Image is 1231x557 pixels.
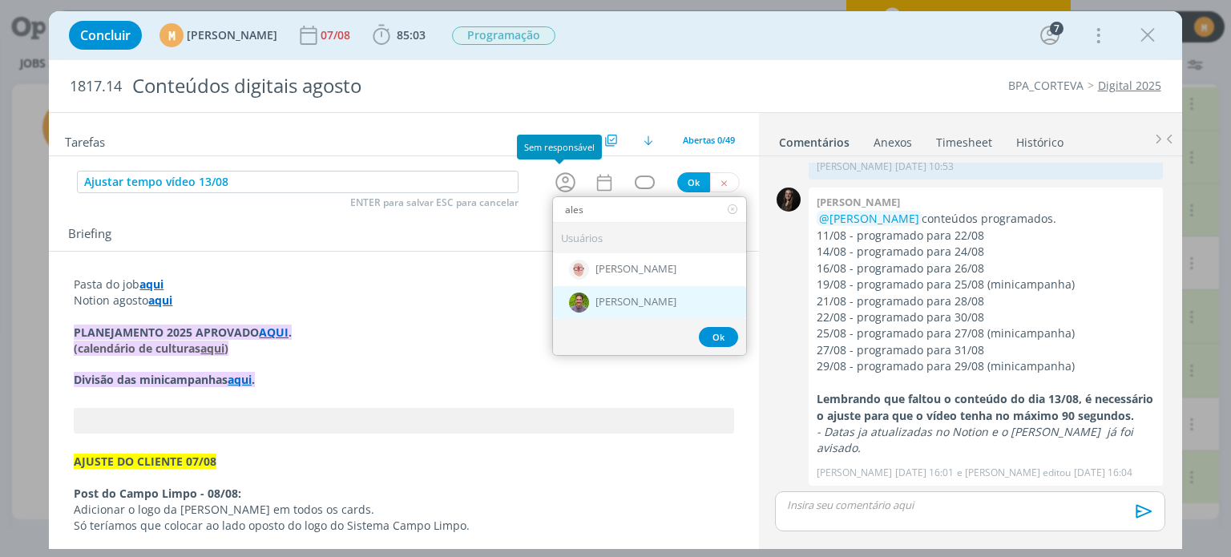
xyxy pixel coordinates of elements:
p: 25/08 - programado para 27/08 (minicampanha) [817,325,1155,341]
a: aqui [139,276,163,292]
div: Conteúdos digitais agosto [125,67,700,106]
p: Pasta do job [74,276,733,293]
button: 85:03 [369,22,430,48]
span: [DATE] 10:53 [895,159,954,174]
button: Ok [677,172,710,192]
a: aqui [228,372,252,387]
a: BPA_CORTEVA [1008,78,1084,93]
span: [PERSON_NAME] [187,30,277,41]
a: Comentários [778,127,850,151]
strong: AJUSTE DO CLIENTE 07/08 [74,454,216,469]
p: 16/08 - programado para 26/08 [817,260,1155,276]
span: Abertas 0/49 [683,134,735,146]
strong: . [252,372,255,387]
span: 1817.14 [70,78,122,95]
button: M[PERSON_NAME] [159,23,277,47]
p: 14/08 - programado para 24/08 [817,244,1155,260]
p: 19/08 - programado para 25/08 (minicampanha) [817,276,1155,293]
span: [PERSON_NAME] [595,264,676,276]
p: Só teríamos que colocar ao lado oposto do logo do Sistema Campo Limpo. [74,518,733,534]
img: A [569,260,589,280]
p: 29/08 - programado para 29/08 (minicampanha) [817,358,1155,374]
strong: ) [224,341,228,356]
img: T [569,293,589,313]
span: Briefing [68,224,111,245]
p: 21/08 - programado para 28/08 [817,293,1155,309]
span: @[PERSON_NAME] [819,211,919,226]
p: [PERSON_NAME] [817,159,892,174]
p: Notion agosto [74,293,733,309]
a: aqui [148,293,172,308]
span: Tarefas [65,131,105,150]
button: Concluir [69,21,142,50]
span: [DATE] 16:04 [1074,466,1132,480]
img: N [777,188,801,212]
img: arrow-down.svg [644,135,653,145]
strong: . [289,325,292,340]
a: AQUI [259,325,289,340]
div: Sem responsável [517,135,602,159]
strong: Divisão das minicampanhas [74,372,228,387]
span: [PERSON_NAME] [595,297,676,309]
strong: Lembrando que faltou o conteúdo do dia 13/08, é necessário o ajuste para que o vídeo tenha no máx... [817,391,1153,422]
div: M [159,23,184,47]
p: conteúdos programados. [817,211,1155,227]
span: Programação [452,26,555,45]
p: 11/08 - programado para 22/08 [817,228,1155,244]
span: 85:03 [397,27,426,42]
input: Buscar usuários [553,199,746,221]
a: Timesheet [935,127,993,151]
span: e [PERSON_NAME] editou [957,466,1071,480]
button: Ok [699,327,738,347]
div: dialog [49,11,1181,549]
button: 7 [1037,22,1063,48]
span: Concluir [80,29,131,42]
strong: (calendário de culturas [74,341,200,356]
div: Usuários [553,223,746,253]
button: Programação [451,26,556,46]
b: [PERSON_NAME] [817,195,900,209]
p: 27/08 - programado para 31/08 [817,342,1155,358]
strong: PLANEJAMENTO 2025 APROVADO [74,325,259,340]
div: Anexos [874,135,912,151]
a: aqui [200,341,224,356]
div: 7 [1050,22,1064,35]
div: 07/08 [321,30,353,41]
p: Adicionar o logo da [PERSON_NAME] em todos os cards. [74,502,733,518]
span: ENTER para salvar ESC para cancelar [350,196,519,209]
p: [PERSON_NAME] [817,466,892,480]
em: - Datas ja atualizadas no Notion e o [PERSON_NAME] já foi avisado. [817,424,1133,455]
p: 22/08 - programado para 30/08 [817,309,1155,325]
a: Digital 2025 [1098,78,1161,93]
a: Histórico [1015,127,1064,151]
strong: Post do Campo Limpo - 08/08: [74,486,241,501]
span: [DATE] 16:01 [895,466,954,480]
